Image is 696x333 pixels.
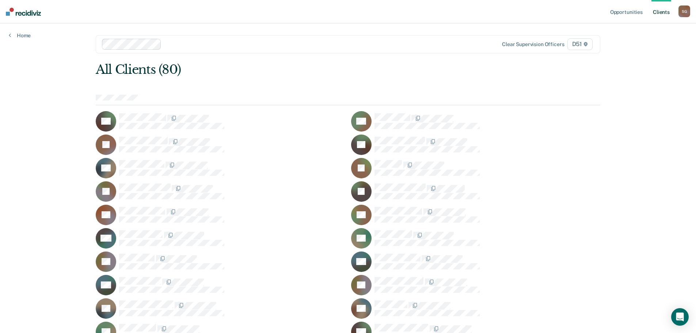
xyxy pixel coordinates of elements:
[678,5,690,17] div: S G
[671,308,689,326] div: Open Intercom Messenger
[678,5,690,17] button: SG
[502,41,564,48] div: Clear supervision officers
[9,32,31,39] a: Home
[6,8,41,16] img: Recidiviz
[96,62,499,77] div: All Clients (80)
[567,38,593,50] span: D51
